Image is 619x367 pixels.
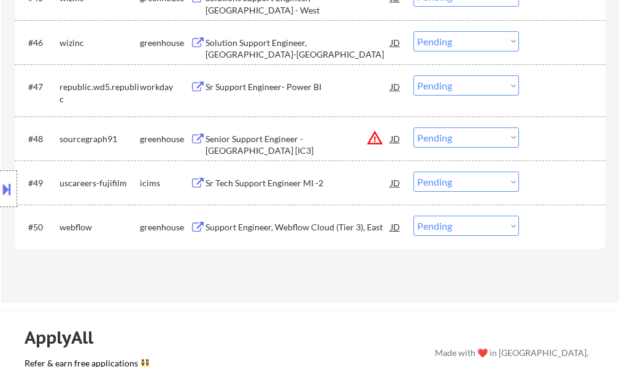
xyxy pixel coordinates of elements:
button: warning_amber [366,129,383,146]
div: Sr Tech Support Engineer MI -2 [206,177,391,189]
div: Support Engineer, Webflow Cloud (Tier 3), East [206,221,391,233]
div: JD [390,127,402,149]
div: JD [390,172,402,194]
div: Senior Support Engineer - [GEOGRAPHIC_DATA] [IC3] [206,133,391,157]
div: wizinc [60,37,140,49]
div: #46 [28,37,50,49]
div: JD [390,31,402,53]
div: JD [390,75,402,97]
div: Solution Support Engineer, [GEOGRAPHIC_DATA]-[GEOGRAPHIC_DATA] [206,37,391,61]
div: greenhouse [140,37,190,49]
div: Sr Support Engineer- Power BI [206,81,391,93]
div: JD [390,216,402,238]
div: ApplyAll [25,327,107,348]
